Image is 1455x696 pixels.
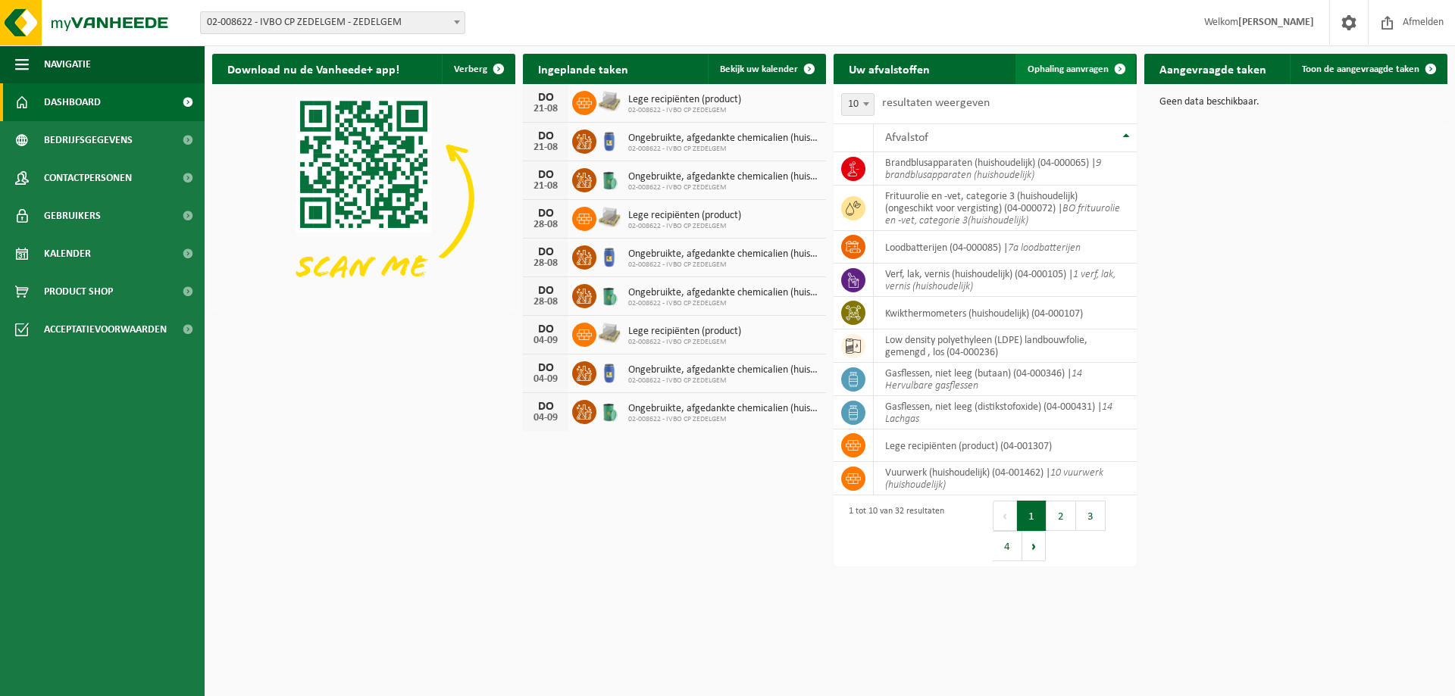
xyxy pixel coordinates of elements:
[874,297,1137,329] td: kwikthermometers (huishoudelijk) (04-000107)
[530,336,561,346] div: 04-09
[1290,54,1446,84] a: Toon de aangevraagde taken
[530,258,561,269] div: 28-08
[442,54,514,84] button: Verberg
[1047,501,1076,531] button: 2
[530,92,561,104] div: DO
[628,364,818,376] span: Ongebruikte, afgedankte chemicalien (huishoudelijk)
[628,210,741,222] span: Lege recipiënten (product)
[44,273,113,311] span: Product Shop
[530,401,561,413] div: DO
[628,94,741,106] span: Lege recipiënten (product)
[1238,17,1314,28] strong: [PERSON_NAME]
[874,396,1137,429] td: gasflessen, niet leeg (distikstofoxide) (04-000431) |
[1302,64,1419,74] span: Toon de aangevraagde taken
[628,133,818,145] span: Ongebruikte, afgedankte chemicalien (huishoudelijk)
[885,368,1082,392] i: 14 Hervulbare gasflessen
[842,94,874,115] span: 10
[596,166,622,192] img: PB-OT-0200-MET-00-02
[212,84,515,311] img: Download de VHEPlus App
[530,104,561,114] div: 21-08
[885,467,1103,491] i: 10 vuurwerk (huishoudelijk)
[628,338,741,347] span: 02-008622 - IVBO CP ZEDELGEM
[530,169,561,181] div: DO
[628,145,818,154] span: 02-008622 - IVBO CP ZEDELGEM
[1017,501,1047,531] button: 1
[596,282,622,307] img: PB-OT-0200-MET-00-02
[44,159,132,197] span: Contactpersonen
[596,127,622,153] img: PB-OT-0120-HPE-00-02
[885,269,1115,292] i: 1 verf, lak, vernis (huishoudelijk)
[530,208,561,220] div: DO
[200,11,465,34] span: 02-008622 - IVBO CP ZEDELGEM - ZEDELGEM
[44,311,167,348] span: Acceptatievoorwaarden
[530,374,561,385] div: 04-09
[628,287,818,299] span: Ongebruikte, afgedankte chemicalien (huishoudelijk)
[44,45,91,83] span: Navigatie
[874,152,1137,186] td: brandblusapparaten (huishoudelijk) (04-000065) |
[628,326,741,338] span: Lege recipiënten (product)
[720,64,798,74] span: Bekijk uw kalender
[628,248,818,261] span: Ongebruikte, afgedankte chemicalien (huishoudelijk)
[841,93,875,116] span: 10
[1076,501,1106,531] button: 3
[874,264,1137,297] td: verf, lak, vernis (huishoudelijk) (04-000105) |
[628,261,818,270] span: 02-008622 - IVBO CP ZEDELGEM
[628,183,818,192] span: 02-008622 - IVBO CP ZEDELGEM
[628,222,741,231] span: 02-008622 - IVBO CP ZEDELGEM
[708,54,824,84] a: Bekijk uw kalender
[882,97,990,109] label: resultaten weergeven
[201,12,465,33] span: 02-008622 - IVBO CP ZEDELGEM - ZEDELGEM
[530,220,561,230] div: 28-08
[530,413,561,423] div: 04-09
[628,403,818,415] span: Ongebruikte, afgedankte chemicalien (huishoudelijk)
[44,121,133,159] span: Bedrijfsgegevens
[628,106,741,115] span: 02-008622 - IVBO CP ZEDELGEM
[212,54,415,83] h2: Download nu de Vanheede+ app!
[885,203,1120,226] i: BO frituurolie en -vet, categorie 3(huishoudelijk)
[1144,54,1281,83] h2: Aangevraagde taken
[530,285,561,297] div: DO
[1028,64,1109,74] span: Ophaling aanvragen
[628,171,818,183] span: Ongebruikte, afgedankte chemicalien (huishoudelijk)
[628,299,818,308] span: 02-008622 - IVBO CP ZEDELGEM
[530,181,561,192] div: 21-08
[44,235,91,273] span: Kalender
[874,462,1137,495] td: vuurwerk (huishoudelijk) (04-001462) |
[628,415,818,424] span: 02-008622 - IVBO CP ZEDELGEM
[454,64,487,74] span: Verberg
[596,243,622,269] img: PB-OT-0120-HPE-00-02
[628,376,818,385] span: 02-008622 - IVBO CP ZEDELGEM
[596,359,622,385] img: PB-OT-0120-HPE-00-02
[874,329,1137,363] td: low density polyethyleen (LDPE) landbouwfolie, gemengd , los (04-000236)
[596,204,622,230] img: LP-PA-00000-WDN-11
[874,231,1137,264] td: loodbatterijen (04-000085) |
[523,54,643,83] h2: Ingeplande taken
[874,429,1137,462] td: lege recipiënten (product) (04-001307)
[44,197,101,235] span: Gebruikers
[44,83,101,121] span: Dashboard
[530,142,561,153] div: 21-08
[596,320,622,346] img: LP-PA-00000-WDN-11
[841,499,944,563] div: 1 tot 10 van 32 resultaten
[1008,242,1081,254] i: 7a loodbatterijen
[530,246,561,258] div: DO
[530,323,561,336] div: DO
[993,501,1017,531] button: Previous
[1159,97,1432,108] p: Geen data beschikbaar.
[1022,531,1046,561] button: Next
[1015,54,1135,84] a: Ophaling aanvragen
[874,363,1137,396] td: gasflessen, niet leeg (butaan) (04-000346) |
[530,297,561,307] div: 28-08
[596,89,622,114] img: LP-PA-00000-WDN-11
[834,54,945,83] h2: Uw afvalstoffen
[596,398,622,423] img: PB-OT-0200-MET-00-02
[885,401,1112,425] i: 14 Lachgas
[885,158,1101,181] i: 9 brandblusapparaten (huishoudelijk)
[993,531,1022,561] button: 4
[530,130,561,142] div: DO
[885,132,928,144] span: Afvalstof
[530,362,561,374] div: DO
[874,186,1137,231] td: frituurolie en -vet, categorie 3 (huishoudelijk) (ongeschikt voor vergisting) (04-000072) |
